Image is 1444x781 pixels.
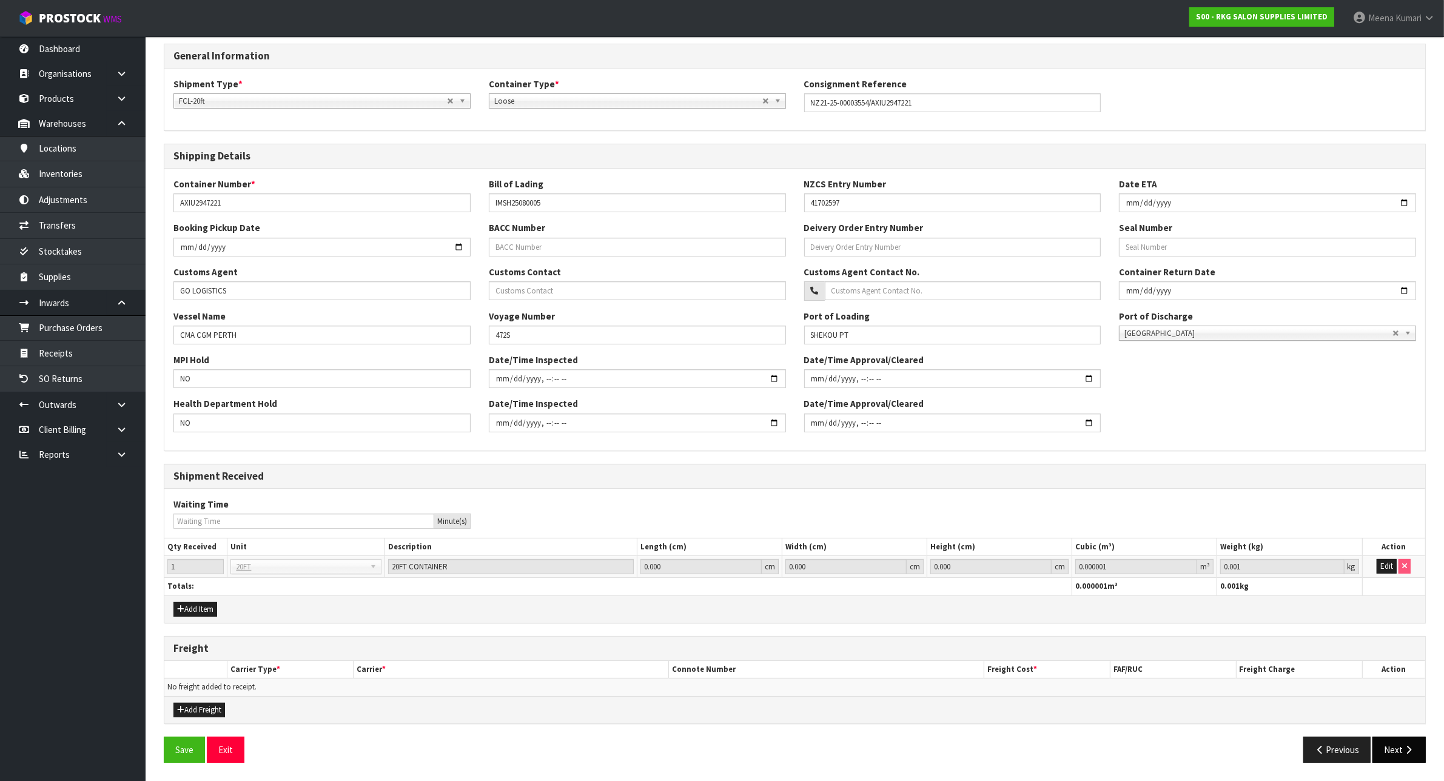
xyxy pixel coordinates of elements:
label: Customs Agent Contact No. [804,266,920,278]
label: Customs Agent [173,266,238,278]
div: cm [907,559,924,574]
input: Width [785,559,907,574]
label: Date/Time Approval/Cleared [804,397,924,410]
input: Container Number [173,193,471,212]
input: Health Department Hold [173,414,471,432]
input: Entry Number [804,193,1101,212]
button: Edit [1377,559,1397,574]
input: Waiting Time [173,514,434,529]
label: Waiting Time [173,498,229,511]
input: Port Loaded [804,326,1101,344]
div: Minute(s) [434,514,471,529]
div: cm [762,559,779,574]
span: 0.000001 [1075,581,1107,591]
input: Cubic [1075,559,1197,574]
span: Shipping Details [164,35,1426,772]
div: kg [1345,559,1359,574]
th: Action [1362,661,1425,679]
th: Carrier Type [227,661,354,679]
input: Customs Contact [489,281,786,300]
span: Meena [1368,12,1394,24]
input: Date/Time Inspected [489,414,786,432]
span: 0.001 [1220,581,1240,591]
input: Deivery Order Entry Number [804,238,1101,256]
input: Container Return Date [1119,281,1416,300]
label: Bill of Lading [489,178,543,190]
h3: Shipment Received [173,471,1416,482]
label: Date/Time Approval/Cleared [804,354,924,366]
label: Health Department Hold [173,397,277,410]
span: [GEOGRAPHIC_DATA] [1124,326,1392,341]
input: Date/Time Inspected [489,369,786,388]
label: Date ETA [1119,178,1157,190]
th: Carrier [354,661,669,679]
label: Date/Time Inspected [489,354,578,366]
label: BACC Number [489,221,545,234]
th: Unit [227,538,385,556]
input: Cont. Bookin Date [173,238,471,256]
label: Shipment Type [173,78,243,90]
label: Booking Pickup Date [173,221,260,234]
span: FCL-20ft [179,94,447,109]
img: cube-alt.png [18,10,33,25]
label: Port of Discharge [1119,310,1193,323]
h3: General Information [173,50,1416,62]
th: m³ [1072,578,1217,595]
div: m³ [1197,559,1214,574]
th: FAF/RUC [1110,661,1236,679]
span: 20FT [236,560,365,574]
input: Weight [1220,559,1344,574]
a: S00 - RKG SALON SUPPLIES LIMITED [1189,7,1334,27]
h3: Freight [173,643,1416,654]
input: Date/Time Inspected [804,414,1101,432]
input: Voyage Number [489,326,786,344]
label: Date/Time Inspected [489,397,578,410]
label: Container Type [489,78,559,90]
label: Vessel Name [173,310,226,323]
button: Add Freight [173,703,225,717]
input: Qty Received [167,559,224,574]
input: Date/Time Inspected [804,369,1101,388]
label: Deivery Order Entry Number [804,221,924,234]
label: Port of Loading [804,310,870,323]
th: Action [1362,538,1425,556]
th: Totals: [164,578,1072,595]
button: Add Item [173,602,217,617]
label: Voyage Number [489,310,555,323]
th: Cubic (m³) [1072,538,1217,556]
th: Length (cm) [637,538,782,556]
input: Description [388,559,634,574]
strong: S00 - RKG SALON SUPPLIES LIMITED [1196,12,1328,22]
input: Consignment Reference [804,93,1101,112]
input: BACC Number [489,238,786,256]
button: Next [1372,737,1426,763]
h3: Shipping Details [173,150,1416,162]
label: MPI Hold [173,354,209,366]
input: Customs Agent Contact No. [825,281,1101,300]
input: MPI Hold [173,369,471,388]
td: No freight added to receipt. [164,679,1425,696]
th: Height (cm) [927,538,1072,556]
th: Weight (kg) [1217,538,1362,556]
th: Freight Charge [1236,661,1362,679]
span: Loose [494,94,762,109]
input: Customs Agent [173,281,471,300]
input: Seal Number [1119,238,1416,256]
th: Freight Cost [984,661,1110,679]
label: Container Return Date [1119,266,1215,278]
span: ProStock [39,10,101,26]
th: Connote Number [669,661,984,679]
input: Length [640,559,762,574]
th: Qty Received [164,538,227,556]
th: Description [385,538,637,556]
label: Seal Number [1119,221,1172,234]
th: kg [1217,578,1362,595]
label: Customs Contact [489,266,561,278]
th: Width (cm) [782,538,927,556]
button: Previous [1303,737,1371,763]
label: Consignment Reference [804,78,907,90]
small: WMS [103,13,122,25]
label: Container Number [173,178,255,190]
input: Vessel Name [173,326,471,344]
button: Save [164,737,205,763]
